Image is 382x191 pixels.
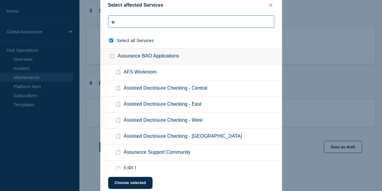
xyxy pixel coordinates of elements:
input: Assisted Disclosure Checking - Switzerland checkbox [116,134,120,138]
button: Choose selected [108,177,152,189]
input: Assurance BAO Applications checkbox [110,54,114,58]
input: Search [108,15,274,28]
div: Select affected Services [101,2,282,8]
input: Assisted Disclosure Checking - Central checkbox [116,86,120,90]
button: close button [267,2,274,8]
span: [URL] [124,166,136,172]
span: Assisted Disclosure Checking - Central [124,85,207,91]
input: Assisted Disclosure Checking - West checkbox [116,118,120,122]
span: Assisted Disclosure Checking - West [124,117,203,123]
input: Assisted Disclosure Checking - East checkbox [116,102,120,106]
span: Assurance Support Community [124,150,191,156]
input: Assurance Support Community checkbox [116,150,120,154]
div: Assurance BAO Applications [101,48,282,64]
input: select all checkbox [109,38,113,42]
span: Assisted Disclosure Checking - East [124,101,201,107]
input: AFS Workroom checkbox [116,70,120,74]
input: Cash.ai checkbox [116,166,120,170]
span: AFS Workroom [124,69,157,75]
span: Assisted Disclosure Checking - [GEOGRAPHIC_DATA] [124,133,242,140]
span: Select all Services [117,38,154,43]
